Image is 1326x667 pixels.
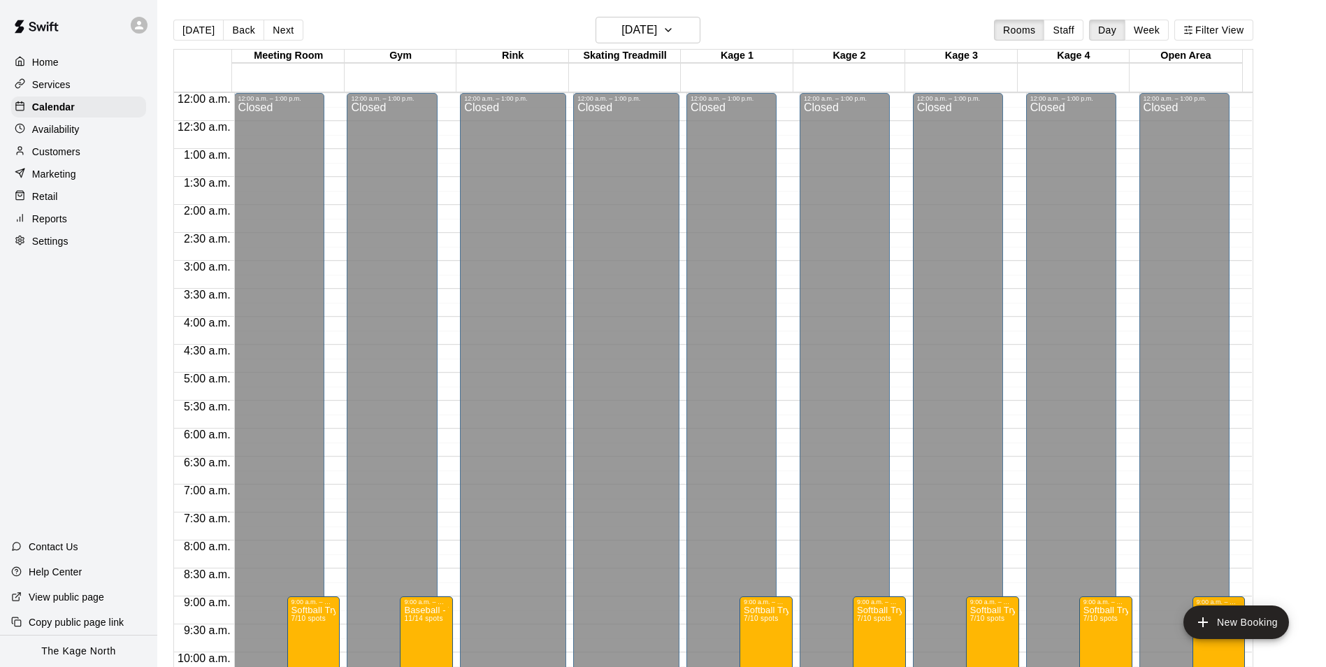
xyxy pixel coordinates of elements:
div: 9:00 a.m. – 3:00 p.m. [970,598,1015,605]
span: 5:30 a.m. [180,401,234,413]
div: 12:00 a.m. – 1:00 p.m. [1144,95,1225,102]
div: Gym [345,50,456,63]
p: Marketing [32,167,76,181]
a: Calendar [11,96,146,117]
p: Copy public page link [29,615,124,629]
div: 9:00 a.m. – 3:00 p.m. [1083,598,1128,605]
span: 7/10 spots filled [291,615,326,622]
button: add [1183,605,1289,639]
div: 12:00 a.m. – 1:00 p.m. [917,95,999,102]
button: [DATE] [596,17,700,43]
p: Availability [32,122,80,136]
div: Rink [456,50,568,63]
a: Settings [11,231,146,252]
p: View public page [29,590,104,604]
div: 9:00 a.m. – 3:00 p.m. [857,598,902,605]
div: 9:00 a.m. – 3:00 p.m. [1197,598,1241,605]
div: 12:00 a.m. – 1:00 p.m. [238,95,320,102]
div: Kage 4 [1018,50,1130,63]
p: Help Center [29,565,82,579]
div: Kage 3 [905,50,1017,63]
span: 2:00 a.m. [180,205,234,217]
span: 1:00 a.m. [180,149,234,161]
div: 9:00 a.m. – 3:00 p.m. [744,598,788,605]
div: Skating Treadmill [569,50,681,63]
h6: [DATE] [621,20,657,40]
a: Services [11,74,146,95]
p: Services [32,78,71,92]
div: Open Area [1130,50,1241,63]
span: 5:00 a.m. [180,373,234,385]
div: 9:00 a.m. – 3:00 p.m. [404,598,449,605]
button: Week [1125,20,1169,41]
a: Customers [11,141,146,162]
span: 12:00 a.m. [174,93,234,105]
button: Back [223,20,264,41]
p: Contact Us [29,540,78,554]
span: 7:30 a.m. [180,512,234,524]
span: 12:30 a.m. [174,121,234,133]
button: Day [1089,20,1125,41]
div: Kage 2 [793,50,905,63]
span: 9:00 a.m. [180,596,234,608]
span: 7/10 spots filled [970,615,1004,622]
p: Calendar [32,100,75,114]
p: Home [32,55,59,69]
span: 4:30 a.m. [180,345,234,357]
button: Filter View [1174,20,1253,41]
div: Kage 1 [681,50,793,63]
span: 3:30 a.m. [180,289,234,301]
div: Meeting Room [232,50,344,63]
a: Reports [11,208,146,229]
a: Retail [11,186,146,207]
span: 7/10 spots filled [1083,615,1118,622]
div: 12:00 a.m. – 1:00 p.m. [1030,95,1112,102]
span: 7/10 spots filled [857,615,891,622]
span: 9:30 a.m. [180,624,234,636]
p: Reports [32,212,67,226]
span: 8:30 a.m. [180,568,234,580]
a: Availability [11,119,146,140]
div: 12:00 a.m. – 1:00 p.m. [577,95,675,102]
span: 6:30 a.m. [180,457,234,468]
div: 12:00 a.m. – 1:00 p.m. [464,95,562,102]
a: Home [11,52,146,73]
div: 12:00 a.m. – 1:00 p.m. [351,95,433,102]
span: 7/10 spots filled [744,615,778,622]
span: 2:30 a.m. [180,233,234,245]
span: 4:00 a.m. [180,317,234,329]
span: 1:30 a.m. [180,177,234,189]
button: [DATE] [173,20,224,41]
p: Retail [32,189,58,203]
button: Rooms [994,20,1044,41]
button: Next [264,20,303,41]
p: The Kage North [41,644,116,659]
span: 8:00 a.m. [180,540,234,552]
button: Staff [1044,20,1083,41]
span: 11/14 spots filled [404,615,442,622]
span: 10:00 a.m. [174,652,234,664]
div: 12:00 a.m. – 1:00 p.m. [804,95,886,102]
a: Marketing [11,164,146,185]
div: 12:00 a.m. – 1:00 p.m. [691,95,772,102]
span: 3:00 a.m. [180,261,234,273]
p: Settings [32,234,69,248]
span: 6:00 a.m. [180,429,234,440]
p: Customers [32,145,80,159]
div: 9:00 a.m. – 3:00 p.m. [291,598,336,605]
span: 7:00 a.m. [180,485,234,496]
